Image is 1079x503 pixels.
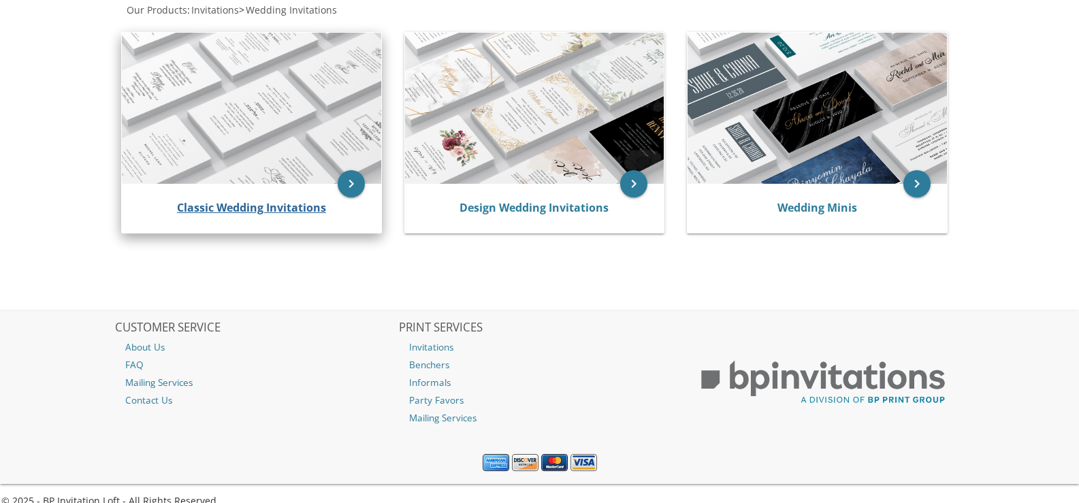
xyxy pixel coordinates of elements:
[115,356,397,374] a: FAQ
[115,374,397,391] a: Mailing Services
[125,3,187,16] a: Our Products
[682,348,964,417] img: BP Print Group
[239,3,337,16] span: >
[115,321,397,335] h2: CUSTOMER SERVICE
[399,338,681,356] a: Invitations
[115,338,397,356] a: About Us
[399,321,681,335] h2: PRINT SERVICES
[244,3,337,16] a: Wedding Invitations
[122,33,381,184] img: Classic Wedding Invitations
[190,3,239,16] a: Invitations
[620,170,647,197] a: keyboard_arrow_right
[512,454,538,472] img: Discover
[460,200,609,215] a: Design Wedding Invitations
[399,356,681,374] a: Benchers
[570,454,597,472] img: Visa
[115,391,397,409] a: Contact Us
[177,200,326,215] a: Classic Wedding Invitations
[541,454,568,472] img: MasterCard
[405,33,664,184] img: Design Wedding Invitations
[338,170,365,197] a: keyboard_arrow_right
[777,200,857,215] a: Wedding Minis
[115,3,540,17] div: :
[688,33,947,184] img: Wedding Minis
[483,454,509,472] img: American Express
[399,409,681,427] a: Mailing Services
[246,3,337,16] span: Wedding Invitations
[399,374,681,391] a: Informals
[191,3,239,16] span: Invitations
[399,391,681,409] a: Party Favors
[903,170,931,197] a: keyboard_arrow_right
